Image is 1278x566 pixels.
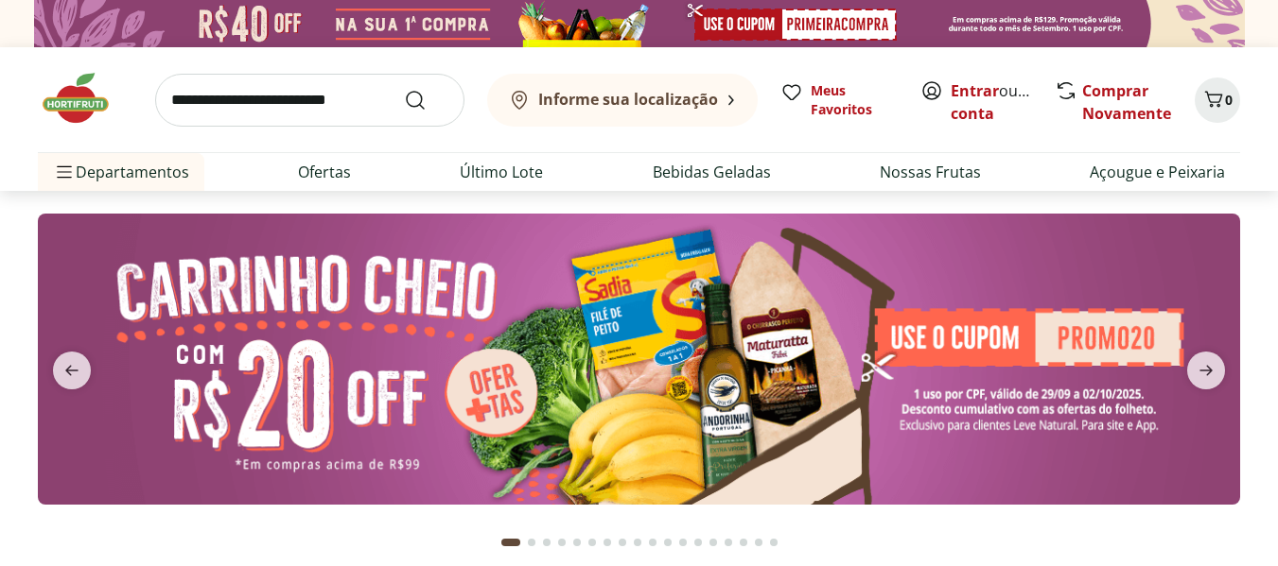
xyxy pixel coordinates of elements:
span: Departamentos [53,149,189,195]
a: Nossas Frutas [880,161,981,183]
button: Go to page 17 from fs-carousel [751,520,766,565]
a: Açougue e Peixaria [1090,161,1225,183]
img: Hortifruti [38,70,132,127]
span: 0 [1225,91,1233,109]
a: Ofertas [298,161,351,183]
button: Go to page 8 from fs-carousel [615,520,630,565]
button: Current page from fs-carousel [498,520,524,565]
a: Bebidas Geladas [653,161,771,183]
button: Go to page 6 from fs-carousel [585,520,600,565]
input: search [155,74,464,127]
a: Comprar Novamente [1082,80,1171,124]
span: ou [951,79,1035,125]
button: Submit Search [404,89,449,111]
a: Entrar [951,80,999,101]
button: Go to page 18 from fs-carousel [766,520,781,565]
button: Menu [53,149,76,195]
button: Go to page 5 from fs-carousel [569,520,585,565]
button: Carrinho [1195,77,1240,123]
button: Go to page 7 from fs-carousel [600,520,615,565]
a: Criar conta [951,80,1055,124]
button: Go to page 4 from fs-carousel [554,520,569,565]
button: Go to page 14 from fs-carousel [706,520,721,565]
button: Go to page 3 from fs-carousel [539,520,554,565]
button: Go to page 2 from fs-carousel [524,520,539,565]
button: next [1172,352,1240,389]
img: cupom [38,214,1240,505]
button: Go to page 16 from fs-carousel [736,520,751,565]
button: Go to page 15 from fs-carousel [721,520,736,565]
button: previous [38,352,106,389]
span: Meus Favoritos [811,81,898,119]
a: Meus Favoritos [780,81,898,119]
button: Go to page 12 from fs-carousel [675,520,691,565]
button: Go to page 13 from fs-carousel [691,520,706,565]
button: Informe sua localização [487,74,758,127]
button: Go to page 9 from fs-carousel [630,520,645,565]
button: Go to page 11 from fs-carousel [660,520,675,565]
button: Go to page 10 from fs-carousel [645,520,660,565]
b: Informe sua localização [538,89,718,110]
a: Último Lote [460,161,543,183]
